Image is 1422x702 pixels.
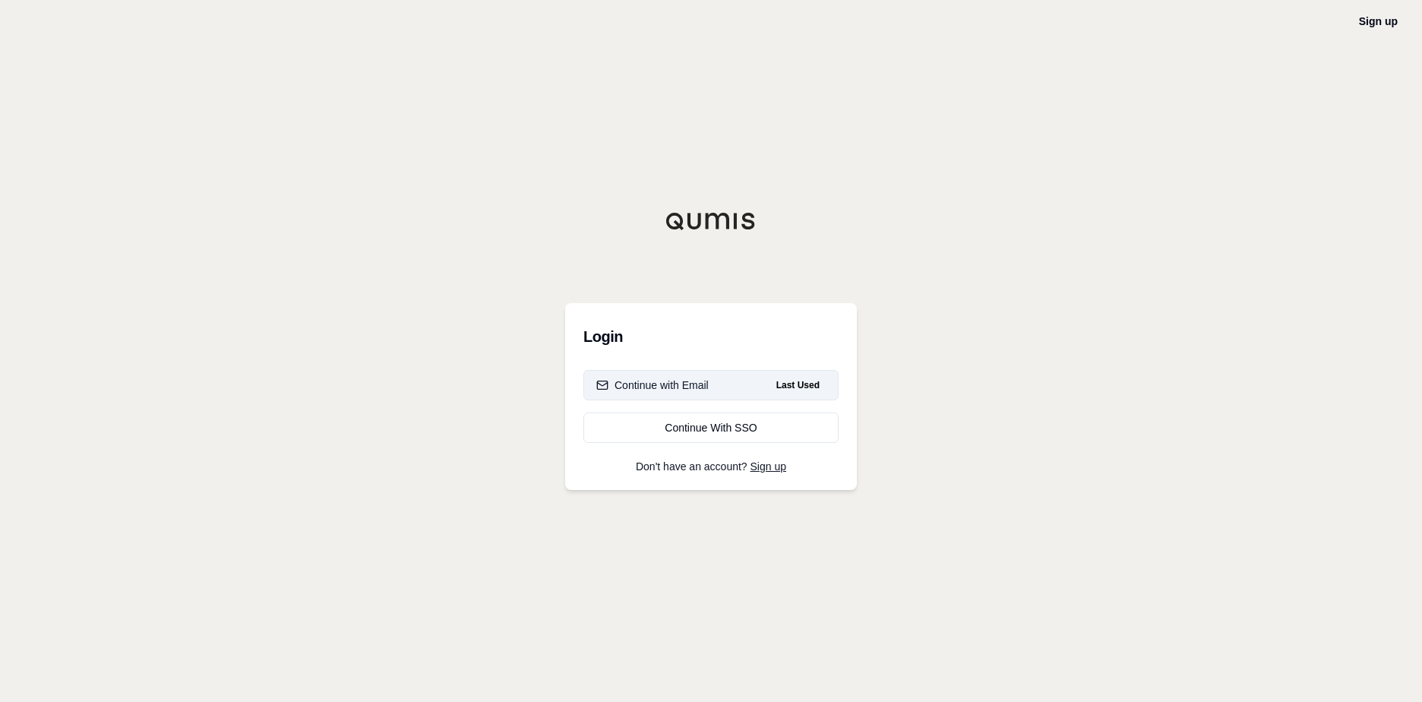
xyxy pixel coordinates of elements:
[665,212,757,230] img: Qumis
[596,420,826,435] div: Continue With SSO
[583,370,839,400] button: Continue with EmailLast Used
[1359,15,1398,27] a: Sign up
[750,460,786,473] a: Sign up
[583,413,839,443] a: Continue With SSO
[583,461,839,472] p: Don't have an account?
[583,321,839,352] h3: Login
[770,376,826,394] span: Last Used
[596,378,709,393] div: Continue with Email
